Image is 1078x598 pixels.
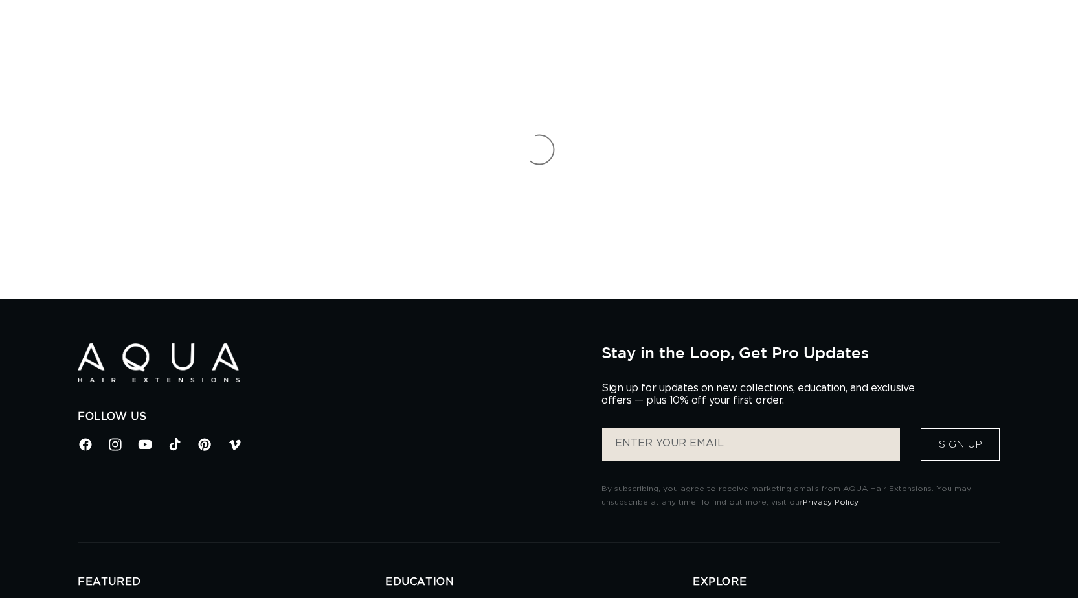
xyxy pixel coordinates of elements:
[78,575,385,589] h2: FEATURED
[601,343,1000,362] h2: Stay in the Loop, Get Pro Updates
[803,498,859,506] a: Privacy Policy
[78,410,582,424] h2: Follow Us
[693,575,1000,589] h2: EXPLORE
[602,428,900,461] input: ENTER YOUR EMAIL
[78,343,240,383] img: Aqua Hair Extensions
[601,382,925,407] p: Sign up for updates on new collections, education, and exclusive offers — plus 10% off your first...
[921,428,1000,461] button: Sign Up
[385,575,693,589] h2: EDUCATION
[601,482,1000,510] p: By subscribing, you agree to receive marketing emails from AQUA Hair Extensions. You may unsubscr...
